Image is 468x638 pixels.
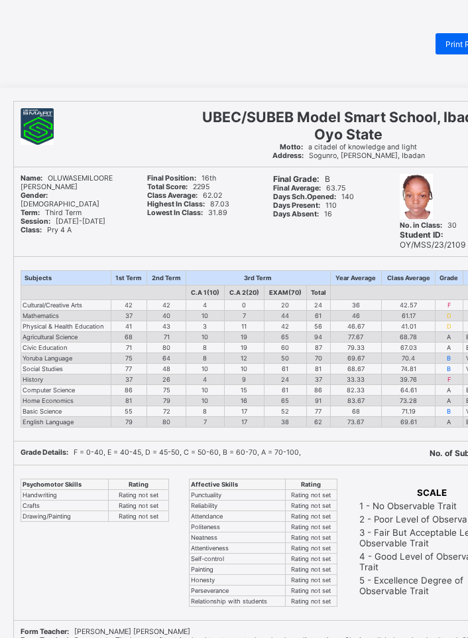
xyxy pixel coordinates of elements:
td: 60 [264,343,306,353]
th: 3rd Term [186,271,330,285]
td: 37 [306,374,330,385]
span: 16 [273,210,332,218]
td: 24 [306,300,330,311]
td: 75 [111,353,147,364]
td: 61 [264,364,306,374]
th: C.A 1(10) [186,285,224,300]
b: Grade Details: [21,448,68,457]
td: A [436,385,463,396]
td: Rating not set [285,564,337,575]
td: 71.19 [381,406,435,417]
td: 62 [306,417,330,428]
td: Relationship with students [190,596,286,607]
td: 24 [264,374,306,385]
td: Perseverance [190,586,286,596]
td: Reliability [190,501,286,511]
td: 7 [224,311,264,321]
th: Total [306,285,330,300]
th: Subjects [21,271,111,285]
td: Punctuality [190,490,286,501]
td: 10 [186,396,224,406]
td: 46.67 [330,321,381,332]
td: A [436,396,463,406]
span: 31.89 [147,208,227,217]
td: Social Studies [21,364,111,374]
b: Final Grade: [273,174,320,184]
td: 73.28 [381,396,435,406]
td: Civic Education [21,343,111,353]
span: B [273,174,330,184]
th: 1st Term [111,271,147,285]
td: Crafts [21,501,109,511]
td: Painting [190,564,286,575]
td: 86 [111,385,147,396]
th: 2nd Term [147,271,186,285]
td: Physical & Health Education [21,321,111,332]
td: Honesty [190,575,286,586]
td: A [436,332,463,343]
td: 8 [186,343,224,353]
td: 77.67 [330,332,381,343]
td: 48 [147,364,186,374]
td: 46 [330,311,381,321]
td: 77 [111,364,147,374]
span: 62.02 [147,191,222,200]
td: 0 [224,300,264,311]
td: Rating not set [285,522,337,532]
td: 36 [330,300,381,311]
td: Rating not set [285,554,337,564]
th: Grade [436,271,463,285]
td: 41.01 [381,321,435,332]
td: 71 [111,343,147,353]
td: 43 [147,321,186,332]
td: B [436,406,463,417]
td: 42 [111,300,147,311]
b: Motto: [280,143,303,151]
td: 19 [224,343,264,353]
td: 87 [306,343,330,353]
td: 4 [186,374,224,385]
b: Total Score: [147,183,188,191]
td: Rating not set [285,543,337,554]
b: Term: [21,208,40,217]
td: English Language [21,417,111,428]
td: 4 [186,300,224,311]
b: Form Teacher: [21,627,69,636]
td: 74.81 [381,364,435,374]
td: Agricultural Science [21,332,111,343]
td: 7 [186,417,224,428]
td: 10 [186,332,224,343]
td: 61.17 [381,311,435,321]
td: 65 [264,332,306,343]
td: 17 [224,406,264,417]
td: Rating not set [108,490,168,501]
b: Student ID: [400,230,443,240]
td: 68 [330,406,381,417]
td: 70 [306,353,330,364]
td: 81 [111,396,147,406]
td: B [436,364,463,374]
td: Basic Science [21,406,111,417]
th: Class Average [381,271,435,285]
td: Computer Science [21,385,111,396]
td: Rating not set [285,511,337,522]
span: F = 0-40, E = 40-45, D = 45-50, C = 50-60, B = 60-70, A = 70-100, [21,448,301,457]
td: Rating not set [108,511,168,522]
td: Rating not set [285,532,337,543]
td: 42 [147,300,186,311]
b: Gender: [21,191,48,200]
td: 79.33 [330,343,381,353]
td: 50 [264,353,306,364]
td: 20 [264,300,306,311]
b: Days Sch.Opened: [273,193,336,201]
td: 44 [264,311,306,321]
td: 69.61 [381,417,435,428]
td: 40 [147,311,186,321]
td: Yoruba Language [21,353,111,364]
td: 16 [224,396,264,406]
td: 17 [224,417,264,428]
b: Final Average: [273,184,321,193]
td: 10 [186,364,224,374]
td: 61 [306,311,330,321]
td: 10 [186,311,224,321]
